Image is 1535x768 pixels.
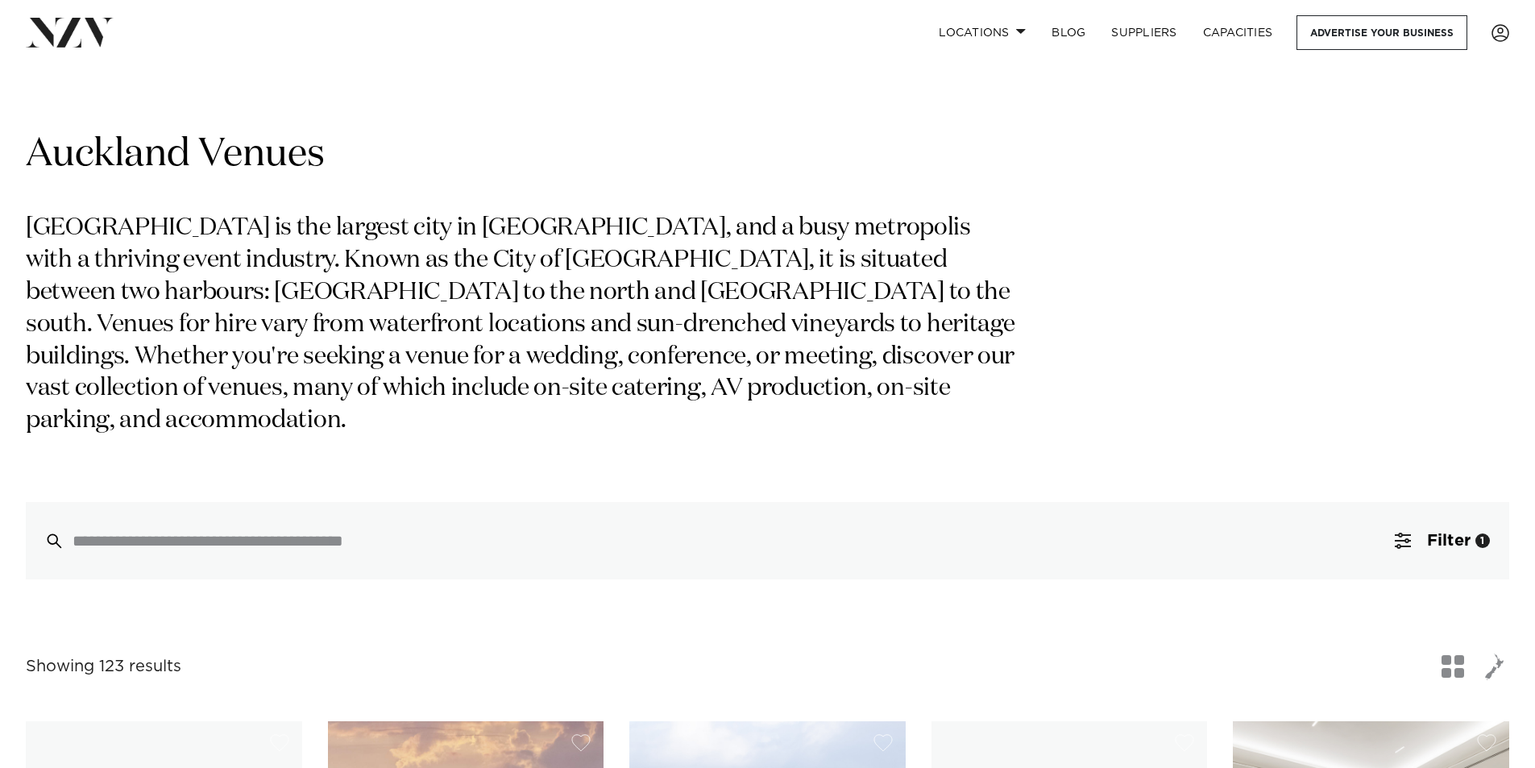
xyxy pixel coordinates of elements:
a: SUPPLIERS [1098,15,1189,50]
div: Showing 123 results [26,654,181,679]
a: BLOG [1039,15,1098,50]
a: Capacities [1190,15,1286,50]
a: Advertise your business [1296,15,1467,50]
img: nzv-logo.png [26,18,114,47]
p: [GEOGRAPHIC_DATA] is the largest city in [GEOGRAPHIC_DATA], and a busy metropolis with a thriving... [26,213,1022,438]
span: Filter [1427,533,1471,549]
button: Filter1 [1375,502,1509,579]
h1: Auckland Venues [26,130,1509,181]
div: 1 [1475,533,1490,548]
a: Locations [926,15,1039,50]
